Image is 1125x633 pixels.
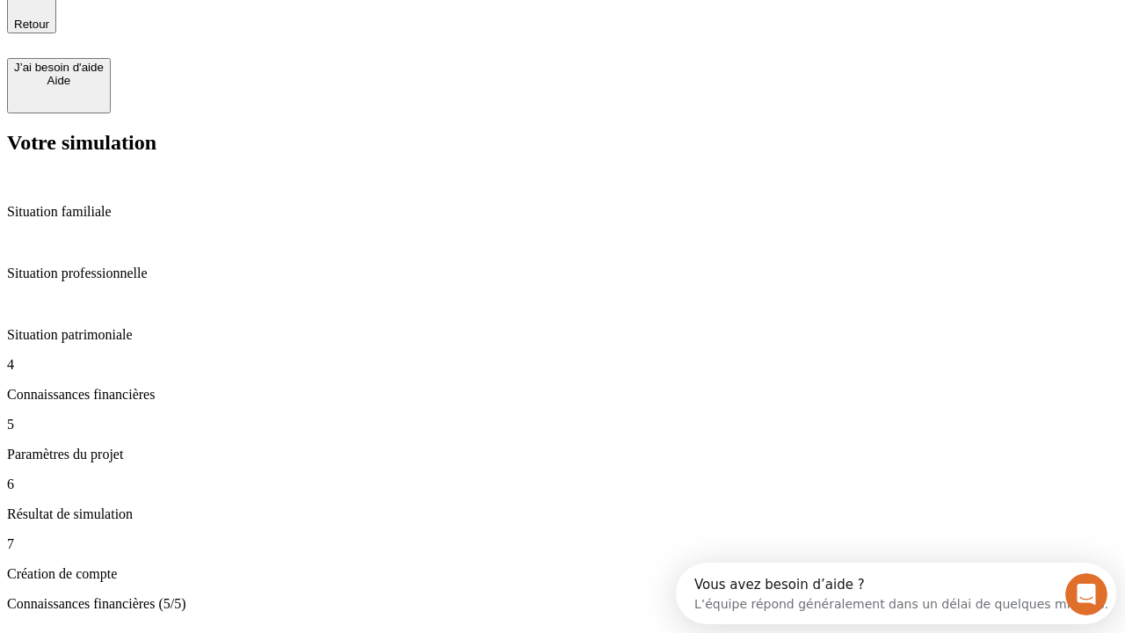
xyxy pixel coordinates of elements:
button: J’ai besoin d'aideAide [7,58,111,113]
p: Situation familiale [7,204,1118,220]
p: 7 [7,536,1118,552]
p: Connaissances financières [7,387,1118,403]
h2: Votre simulation [7,131,1118,155]
iframe: Intercom live chat [1065,573,1107,615]
div: Ouvrir le Messenger Intercom [7,7,484,55]
p: Situation professionnelle [7,266,1118,281]
p: Paramètres du projet [7,447,1118,462]
p: 5 [7,417,1118,433]
iframe: Intercom live chat discovery launcher [676,563,1116,624]
p: 4 [7,357,1118,373]
div: J’ai besoin d'aide [14,61,104,74]
p: Connaissances financières (5/5) [7,596,1118,612]
p: 6 [7,477,1118,492]
p: Résultat de simulation [7,506,1118,522]
div: Aide [14,74,104,87]
div: L’équipe répond généralement dans un délai de quelques minutes. [18,29,432,47]
p: Situation patrimoniale [7,327,1118,343]
p: Création de compte [7,566,1118,582]
span: Retour [14,18,49,31]
div: Vous avez besoin d’aide ? [18,15,432,29]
